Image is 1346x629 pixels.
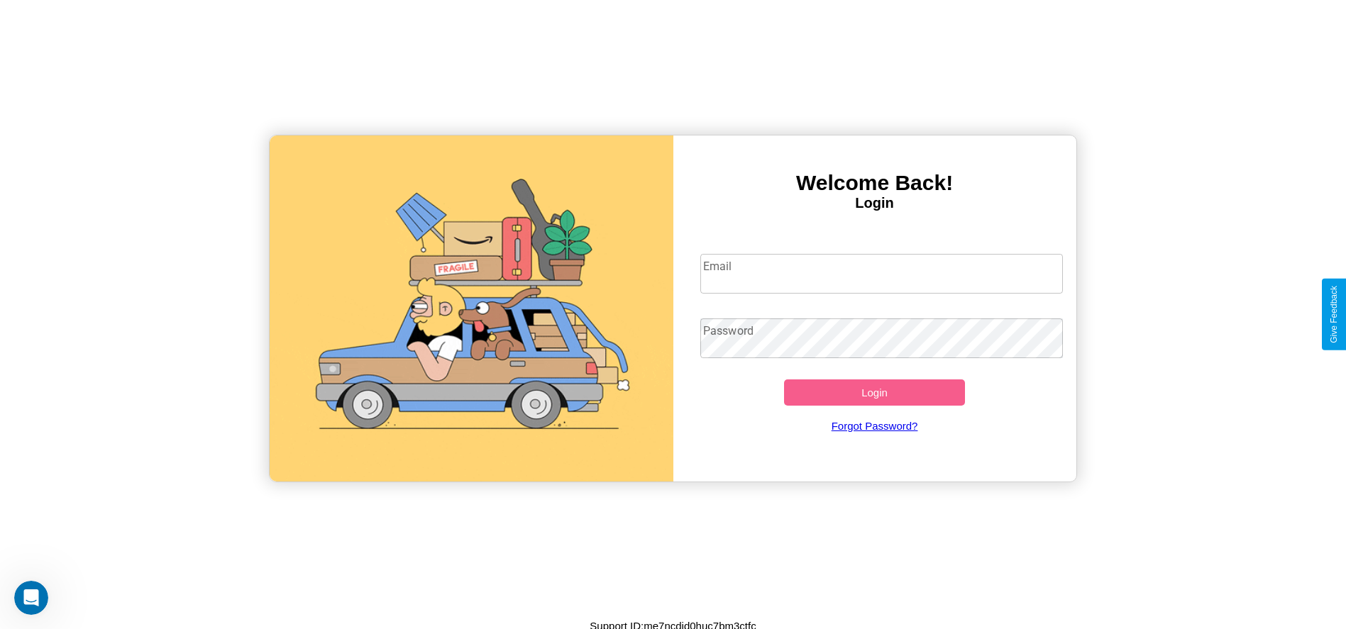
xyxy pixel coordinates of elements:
[14,581,48,615] iframe: Intercom live chat
[784,379,966,406] button: Login
[1329,286,1339,343] div: Give Feedback
[673,195,1076,211] h4: Login
[693,406,1056,446] a: Forgot Password?
[270,135,673,482] img: gif
[673,171,1076,195] h3: Welcome Back!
